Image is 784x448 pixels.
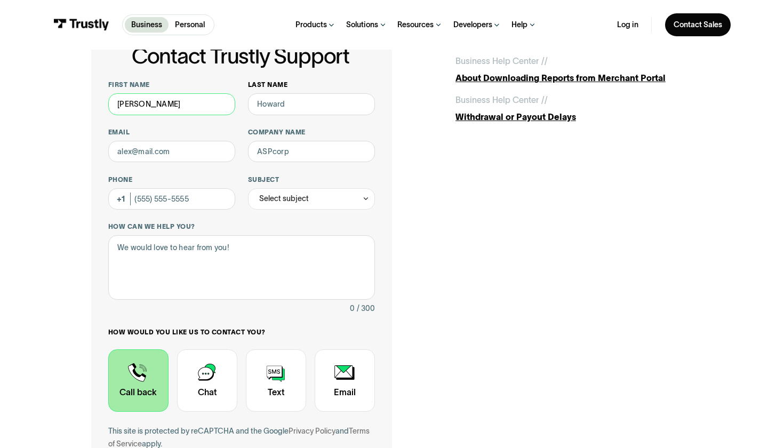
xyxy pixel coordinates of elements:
div: Business Help Center / [455,93,545,106]
div: Select subject [259,192,309,205]
a: Business Help Center //About Downloading Reports from Merchant Portal [455,54,693,84]
div: / 300 [357,302,375,315]
input: Alex [108,93,235,115]
div: Withdrawal or Payout Delays [455,110,693,123]
div: Resources [397,20,434,29]
p: Personal [175,19,205,30]
a: Personal [169,17,211,33]
input: (555) 555-5555 [108,188,235,210]
input: ASPcorp [248,141,375,162]
a: Business Help Center //Withdrawal or Payout Delays [455,93,693,123]
div: Business Help Center / [455,54,545,67]
label: How would you like us to contact you? [108,328,375,337]
label: Company name [248,128,375,137]
a: Privacy Policy [289,427,335,435]
label: Subject [248,175,375,184]
div: 0 [350,302,355,315]
div: / [545,93,548,106]
p: Business [131,19,162,30]
div: About Downloading Reports from Merchant Portal [455,71,693,84]
input: alex@mail.com [108,141,235,162]
label: How can we help you? [108,222,375,231]
div: / [545,54,548,67]
div: Developers [453,20,492,29]
h1: Contact Trustly Support [106,44,375,68]
input: Howard [248,93,375,115]
a: Log in [617,20,638,29]
label: Email [108,128,235,137]
a: Contact Sales [665,13,731,36]
label: First name [108,81,235,89]
label: Phone [108,175,235,184]
a: Business [125,17,169,33]
img: Trustly Logo [53,19,109,30]
div: Products [295,20,327,29]
div: Help [511,20,527,29]
div: Select subject [248,188,375,210]
div: Contact Sales [674,20,722,29]
label: Last name [248,81,375,89]
div: Solutions [346,20,378,29]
